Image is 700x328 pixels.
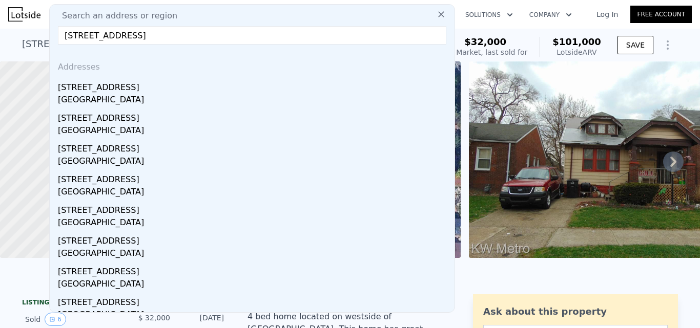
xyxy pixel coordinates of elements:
div: [GEOGRAPHIC_DATA] [58,216,450,231]
div: [GEOGRAPHIC_DATA] [58,278,450,292]
a: Log In [584,9,630,19]
div: [STREET_ADDRESS][PERSON_NAME] , [GEOGRAPHIC_DATA] , MI 48227 [22,37,342,51]
div: [STREET_ADDRESS] [58,292,450,309]
span: $ 32,000 [138,314,170,322]
div: Ask about this property [483,304,668,319]
div: [DATE] [178,313,224,326]
a: Free Account [630,6,692,23]
div: Lotside ARV [552,47,601,57]
div: Off Market, last sold for [443,47,527,57]
div: [GEOGRAPHIC_DATA] [58,124,450,139]
div: [GEOGRAPHIC_DATA] [58,247,450,261]
button: View historical data [45,313,66,326]
button: Solutions [457,6,521,24]
div: Addresses [54,53,450,77]
div: Sold [25,313,116,326]
div: [STREET_ADDRESS] [58,200,450,216]
div: [GEOGRAPHIC_DATA] [58,155,450,169]
div: LISTING & SALE HISTORY [22,298,227,309]
span: $101,000 [552,36,601,47]
div: [STREET_ADDRESS] [58,139,450,155]
div: [STREET_ADDRESS] [58,169,450,186]
div: [STREET_ADDRESS] [58,261,450,278]
span: $32,000 [464,36,506,47]
input: Enter an address, city, region, neighborhood or zip code [58,26,446,45]
div: [STREET_ADDRESS] [58,108,450,124]
div: [GEOGRAPHIC_DATA] [58,309,450,323]
button: SAVE [617,36,653,54]
span: Search an address or region [54,10,177,22]
div: [STREET_ADDRESS] [58,77,450,94]
div: [STREET_ADDRESS] [58,231,450,247]
img: Lotside [8,7,40,21]
div: [GEOGRAPHIC_DATA] [58,94,450,108]
button: Company [521,6,580,24]
button: Show Options [657,35,678,55]
div: [GEOGRAPHIC_DATA] [58,186,450,200]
